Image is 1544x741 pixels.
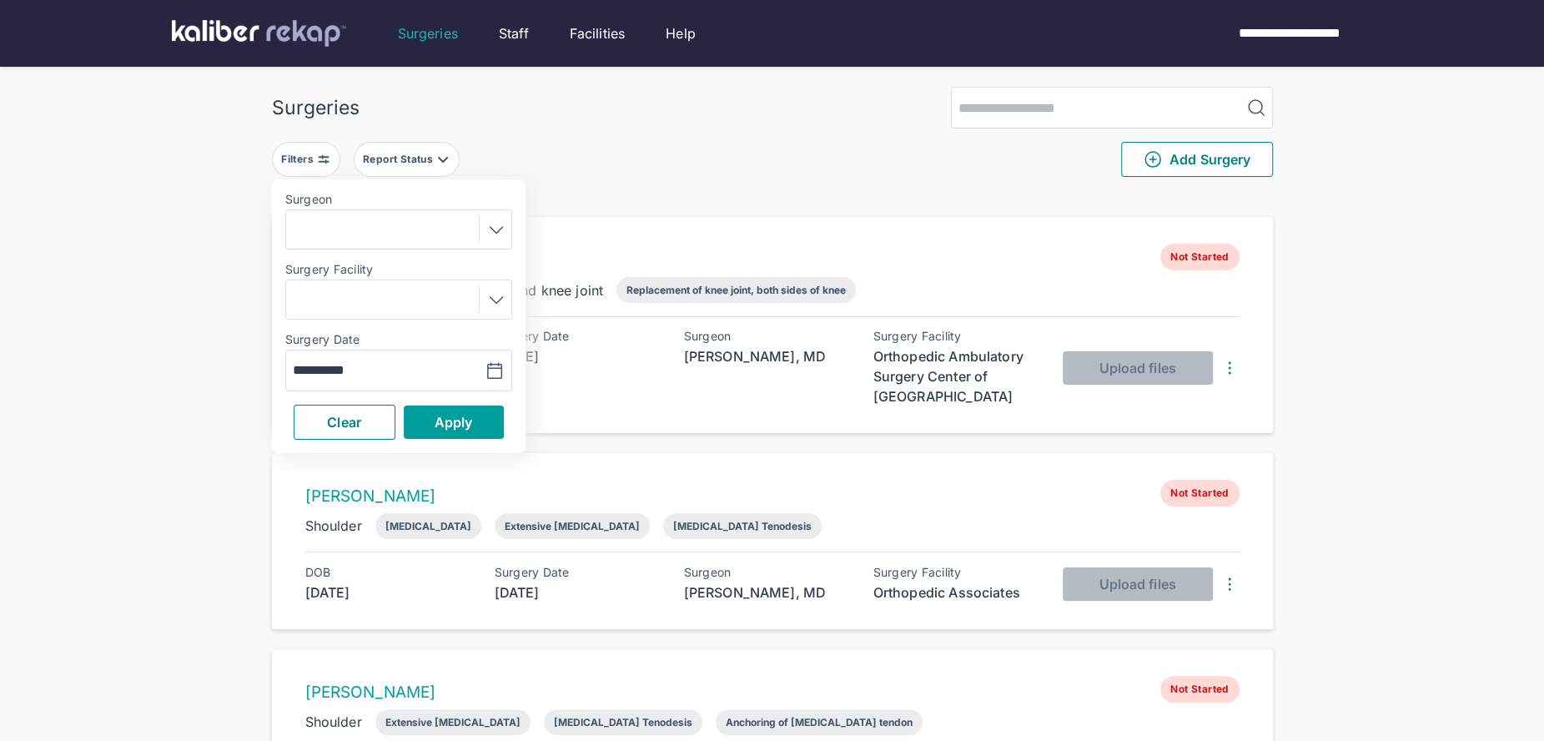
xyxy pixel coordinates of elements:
[272,190,1273,210] div: 2245 entries
[495,566,661,579] div: Surgery Date
[305,712,362,732] div: Shoulder
[673,520,812,532] div: [MEDICAL_DATA] Tenodesis
[327,414,361,431] span: Clear
[495,582,661,602] div: [DATE]
[873,330,1040,343] div: Surgery Facility
[285,263,512,276] label: Surgery Facility
[172,20,346,47] img: kaliber labs logo
[873,582,1040,602] div: Orthopedic Associates
[1220,358,1240,378] img: DotsThreeVertical.31cb0eda.svg
[305,566,472,579] div: DOB
[554,716,692,728] div: [MEDICAL_DATA] Tenodesis
[1160,480,1239,507] span: Not Started
[1143,149,1250,169] span: Add Surgery
[305,683,436,702] a: [PERSON_NAME]
[505,520,640,532] div: Extensive [MEDICAL_DATA]
[272,142,340,177] button: Filters
[305,582,472,602] div: [DATE]
[404,406,504,439] button: Apply
[385,520,471,532] div: [MEDICAL_DATA]
[305,516,362,536] div: Shoulder
[1063,351,1213,385] button: Upload files
[294,405,395,440] button: Clear
[666,23,696,43] a: Help
[1160,244,1239,270] span: Not Started
[1246,98,1266,118] img: MagnifyingGlass.1dc66aab.svg
[363,153,436,166] div: Report Status
[436,153,450,166] img: filter-caret-down-grey.b3560631.svg
[285,193,512,206] label: Surgeon
[1160,676,1239,703] span: Not Started
[435,414,473,431] span: Apply
[684,582,851,602] div: [PERSON_NAME], MD
[1099,576,1175,592] span: Upload files
[398,23,458,43] a: Surgeries
[626,284,846,296] div: Replacement of knee joint, both sides of knee
[354,142,460,177] button: Report Status
[317,153,330,166] img: faders-horizontal-grey.d550dbda.svg
[1063,567,1213,601] button: Upload files
[726,716,913,728] div: Anchoring of [MEDICAL_DATA] tendon
[1099,360,1175,376] span: Upload files
[1121,142,1273,177] button: Add Surgery
[1220,574,1240,594] img: DotsThreeVertical.31cb0eda.svg
[873,346,1040,406] div: Orthopedic Ambulatory Surgery Center of [GEOGRAPHIC_DATA]
[495,346,661,366] div: [DATE]
[305,486,436,506] a: [PERSON_NAME]
[684,330,851,343] div: Surgeon
[570,23,626,43] a: Facilities
[1143,149,1163,169] img: PlusCircleGreen.5fd88d77.svg
[281,153,317,166] div: Filters
[684,346,851,366] div: [PERSON_NAME], MD
[272,96,360,119] div: Surgeries
[285,333,512,346] label: Surgery Date
[684,566,851,579] div: Surgeon
[873,566,1040,579] div: Surgery Facility
[495,330,661,343] div: Surgery Date
[499,23,529,43] a: Staff
[385,716,521,728] div: Extensive [MEDICAL_DATA]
